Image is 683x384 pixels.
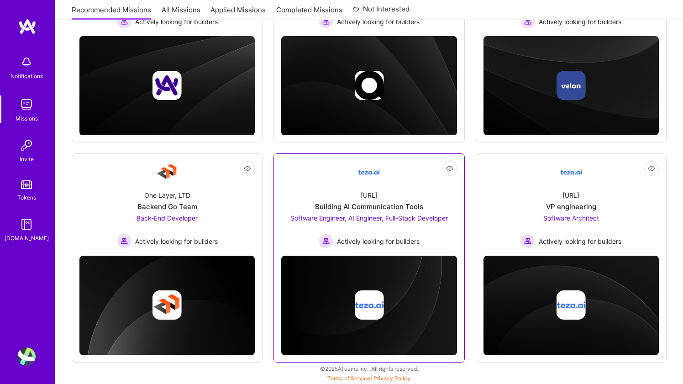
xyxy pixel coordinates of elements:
[11,71,43,81] div: Notifications
[135,237,218,246] span: Actively looking for builders
[72,5,151,20] a: Recommended Missions
[483,256,659,355] img: cover
[543,214,599,222] span: Software Architect
[281,256,457,355] img: cover
[137,214,198,222] span: Back-End Developer
[17,215,36,233] img: guide book
[17,95,36,114] img: teamwork
[290,214,448,222] span: Software Engineer, AI Engineer, Full-Stack Developer
[210,5,266,20] a: Applied Missions
[18,18,37,35] img: logo
[17,193,36,202] div: Tokens
[156,161,178,183] img: Company Logo
[137,202,197,211] div: Backend Go Team
[557,71,586,100] img: Company logo
[354,290,384,320] img: Company logo
[117,234,131,248] img: Actively looking for builders
[5,233,49,243] div: [DOMAIN_NAME]
[354,71,384,100] img: Company logo
[79,256,255,355] img: cover
[446,165,453,172] i: icon EyeClosed
[55,357,683,380] div: © 2025 ATeams Inc., All rights reserved.
[281,36,457,135] img: cover
[337,17,420,26] span: Actively looking for builders
[560,161,582,183] img: Company Logo
[79,36,255,135] img: cover
[539,17,621,26] span: Actively looking for builders
[562,190,579,200] div: [URL]
[281,161,457,248] a: Company Logo[URL]Building AI Communication ToolsSoftware Engineer, AI Engineer, Full-Stack Develo...
[483,36,659,135] img: cover
[276,5,342,20] a: Completed Missions
[21,180,32,189] img: tokens
[337,237,420,246] span: Actively looking for builders
[79,161,255,248] a: Company LogoOne Layer, LTDBackend Go TeamBack-End Developer Actively looking for buildersActively...
[117,14,131,29] img: Actively looking for builders
[17,347,36,366] img: User Avatar
[17,136,36,154] img: Invite
[17,53,36,71] img: bell
[162,5,200,20] a: All Missions
[352,4,410,20] a: Not Interested
[20,154,34,164] div: Invite
[483,161,659,248] a: Company Logo[URL]VP engineeringSoftware Architect Actively looking for buildersActively looking f...
[144,190,190,200] div: One Layer, LTD
[15,347,38,366] a: User Avatar
[327,375,370,382] a: Terms of Service
[327,375,410,382] span: |
[539,237,621,246] span: Actively looking for builders
[319,234,333,248] img: Actively looking for builders
[319,14,333,29] img: Actively looking for builders
[361,190,378,200] div: [URL]
[152,71,182,100] img: Company logo
[358,161,380,183] img: Company Logo
[648,165,655,172] i: icon EyeClosed
[373,375,410,382] a: Privacy Policy
[520,14,535,29] img: Actively looking for builders
[244,165,251,172] i: icon EyeClosed
[135,17,218,26] span: Actively looking for builders
[315,202,423,211] div: Building AI Communication Tools
[16,114,38,123] div: Missions
[546,202,596,211] div: VP engineering
[152,290,182,320] img: Company logo
[557,290,586,320] img: Company logo
[520,234,535,248] img: Actively looking for builders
